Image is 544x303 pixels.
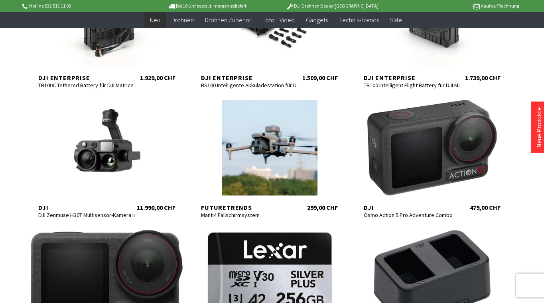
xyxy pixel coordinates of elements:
div: 11.990,00 CHF [137,203,175,211]
p: DJI Drohnen Dealer [GEOGRAPHIC_DATA] [270,1,394,11]
a: Gadgets [300,12,333,28]
div: Manti4 Fallschirmsystem [201,211,297,219]
div: 1.739,00 CHF [465,74,501,82]
div: Osmo Action 5 Pro Adventure Combo [364,211,459,219]
a: Drohnen [166,12,199,28]
div: Futuretrends [201,203,297,211]
a: Sale [384,12,408,28]
a: Drohnen Zubehör [199,12,257,28]
span: Sale [390,16,402,24]
p: Kauf auf Rechnung [394,1,519,11]
div: 479,00 CHF [470,203,501,211]
a: Foto + Video [257,12,300,28]
span: Gadgets [306,16,328,24]
span: Drohnen [171,16,194,24]
span: Technik-Trends [339,16,379,24]
div: 299,00 CHF [307,203,338,211]
a: DJI DJI Zenmuse H30T Multisensor-Kamera inkl. Transportkoffer für Matrice 300/350 RTK 11.990,00 CHF [30,100,183,211]
p: Bis 16 Uhr bestellt, morgen geliefert. [145,1,270,11]
div: 1.929,00 CHF [140,74,175,82]
a: Futuretrends Manti4 Fallschirmsystem 299,00 CHF [193,100,346,211]
span: Drohnen Zubehör [205,16,251,24]
span: Neu [150,16,160,24]
p: Hotline 032 511 11 03 [21,1,145,11]
a: Neue Produkte [535,107,543,148]
div: DJI [38,203,134,211]
span: Foto + Video [262,16,295,24]
a: Technik-Trends [333,12,384,28]
div: DJI Enterprise [201,74,297,82]
a: Neu [144,12,166,28]
div: DJI [364,203,459,211]
div: DJI Enterprise [38,74,134,82]
div: TB100 Intelligent Flight Battery für DJI Matrice 400 Serie [364,82,459,89]
div: BS100 Intelligente Akkuladestation für DJI TB100 [201,82,297,89]
div: DJI Zenmuse H30T Multisensor-Kamera inkl. Transportkoffer für Matrice 300/350 RTK [38,211,134,219]
div: 1.509,00 CHF [302,74,338,82]
div: DJI Enterprise [364,74,459,82]
a: DJI Osmo Action 5 Pro Adventure Combo 479,00 CHF [356,100,509,211]
div: TB100C Tethered Battery für DJI Matrice 400 Serie [38,82,134,89]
